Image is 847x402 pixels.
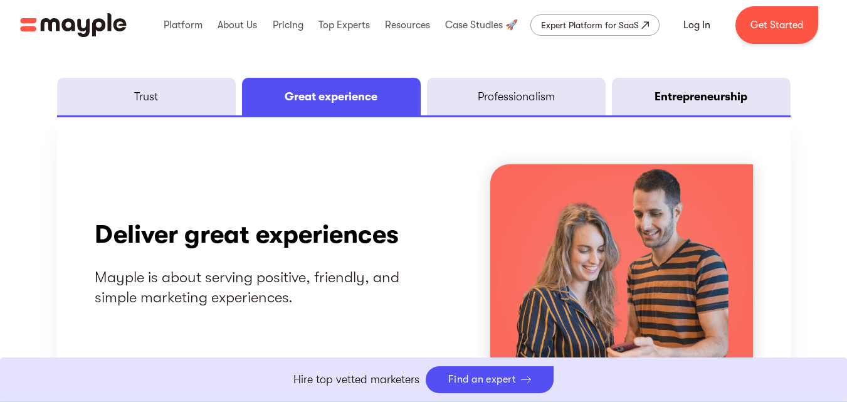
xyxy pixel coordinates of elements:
[20,13,127,37] a: home
[668,10,725,40] a: Log In
[95,220,406,250] h2: Deliver great experiences
[530,14,660,36] a: Expert Platform for SaaS
[448,374,517,386] div: Find an expert
[270,5,307,45] div: Pricing
[95,267,406,327] p: Mayple is about serving positive, friendly, and simple marketing experiences.
[735,6,818,44] a: Get Started
[214,5,260,45] div: About Us
[655,89,747,104] div: Entrepreneurship
[478,89,555,104] div: Professionalism
[285,89,377,104] div: Great experience
[293,371,419,388] p: Hire top vetted marketers
[160,5,206,45] div: Platform
[20,13,127,37] img: Mayple logo
[541,18,639,33] div: Expert Platform for SaaS
[134,89,158,104] div: Trust
[315,5,373,45] div: Top Experts
[382,5,433,45] div: Resources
